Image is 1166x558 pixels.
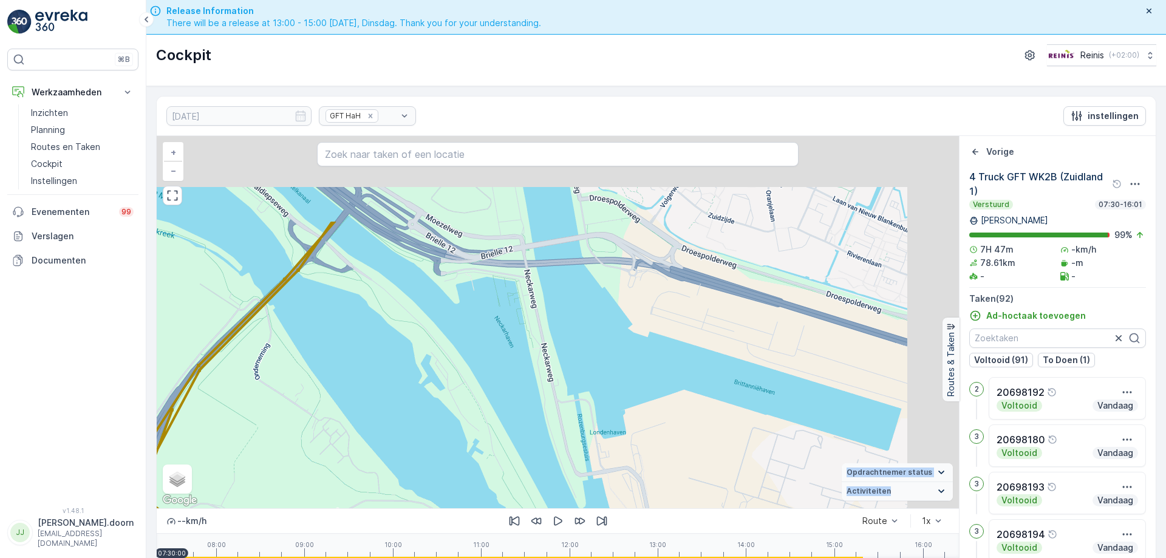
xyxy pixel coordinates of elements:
[158,549,186,557] p: 07:30:00
[164,143,182,162] a: In zoomen
[1114,229,1133,241] p: 99 %
[473,541,489,548] p: 11:00
[7,80,138,104] button: Werkzaamheden
[1096,447,1134,459] p: Vandaag
[975,384,979,394] p: 2
[561,541,579,548] p: 12:00
[986,146,1014,158] p: Vorige
[1096,400,1134,412] p: Vandaag
[997,480,1045,494] p: 20698193
[842,463,953,482] summary: Opdrachtnemer status
[969,310,1086,322] a: Ad-hoctaak toevoegen
[7,248,138,273] a: Documenten
[1048,529,1057,539] div: help tooltippictogram
[32,86,114,98] p: Werkzaamheden
[1038,353,1095,367] button: To Doen (1)
[922,516,931,526] div: 1x
[969,146,1014,158] a: Vorige
[969,169,1110,199] p: 4 Truck GFT WK2B (Zuidland 1)
[31,124,65,136] p: Planning
[317,142,799,166] input: Zoek naar taken of een locatie
[118,55,130,64] p: ⌘B
[26,155,138,172] a: Cockpit
[32,206,112,218] p: Evenementen
[1000,542,1038,554] p: Voltooid
[862,516,887,526] div: Route
[842,482,953,501] summary: Activiteiten
[7,224,138,248] a: Verslagen
[164,162,182,180] a: Uitzoomen
[1097,200,1144,209] p: 07:30-16:01
[847,486,891,496] span: Activiteiten
[26,138,138,155] a: Routes en Taken
[160,492,200,508] a: Dit gebied openen in Google Maps (er wordt een nieuw venster geopend)
[38,517,134,529] p: [PERSON_NAME].doorn
[384,541,402,548] p: 10:00
[969,328,1146,348] input: Zoektaken
[1063,106,1146,126] button: instellingen
[737,541,755,548] p: 14:00
[7,200,138,224] a: Evenementen99
[7,10,32,34] img: logo
[31,107,68,119] p: Inzichten
[177,515,206,527] p: -- km/h
[1112,179,1122,189] div: help tooltippictogram
[997,527,1045,542] p: 20698194
[1109,50,1139,60] p: ( +02:00 )
[171,165,177,175] span: −
[969,353,1033,367] button: Voltooid (91)
[997,385,1045,400] p: 20698192
[7,517,138,548] button: JJ[PERSON_NAME].doorn[EMAIL_ADDRESS][DOMAIN_NAME]
[1080,49,1104,61] p: Reinis
[32,230,134,242] p: Verslagen
[171,147,176,157] span: +
[1000,447,1038,459] p: Voltooid
[1047,482,1057,492] div: help tooltippictogram
[974,479,979,489] p: 3
[826,541,843,548] p: 15:00
[31,175,77,187] p: Instellingen
[986,310,1086,322] p: Ad-hoctaak toevoegen
[31,141,100,153] p: Routes en Taken
[945,332,957,396] p: Routes & Taken
[1047,387,1057,397] div: help tooltippictogram
[295,541,314,548] p: 09:00
[974,432,979,441] p: 3
[974,526,979,536] p: 3
[166,5,541,17] span: Release Information
[26,172,138,189] a: Instellingen
[1071,270,1076,282] p: -
[980,257,1015,269] p: 78.61km
[1000,494,1038,506] p: Voltooid
[1071,257,1083,269] p: -m
[26,121,138,138] a: Planning
[1096,542,1134,554] p: Vandaag
[981,214,1048,226] p: [PERSON_NAME]
[32,254,134,267] p: Documenten
[26,104,138,121] a: Inzichten
[1043,354,1090,366] p: To Doen (1)
[31,158,63,170] p: Cockpit
[969,293,1146,305] p: Taken ( 92 )
[166,106,312,126] input: dd/mm/yyyy
[10,523,30,542] div: JJ
[997,432,1045,447] p: 20698180
[207,541,226,548] p: 08:00
[1047,44,1156,66] button: Reinis(+02:00)
[1048,435,1057,444] div: help tooltippictogram
[1047,49,1076,62] img: Reinis-Logo-Vrijstaand_Tekengebied-1-copy2_aBO4n7j.png
[980,270,984,282] p: -
[1088,110,1139,122] p: instellingen
[166,17,541,29] span: There will be a release at 13:00 - 15:00 [DATE], Dinsdag. Thank you for your understanding.
[35,10,87,34] img: logo_light-DOdMpM7g.png
[847,468,932,477] span: Opdrachtnemer status
[7,507,138,514] span: v 1.48.1
[649,541,666,548] p: 13:00
[160,492,200,508] img: Google
[915,541,932,548] p: 16:00
[974,354,1028,366] p: Voltooid (91)
[1096,494,1134,506] p: Vandaag
[164,466,191,492] a: Layers
[1071,243,1096,256] p: -km/h
[121,207,131,217] p: 99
